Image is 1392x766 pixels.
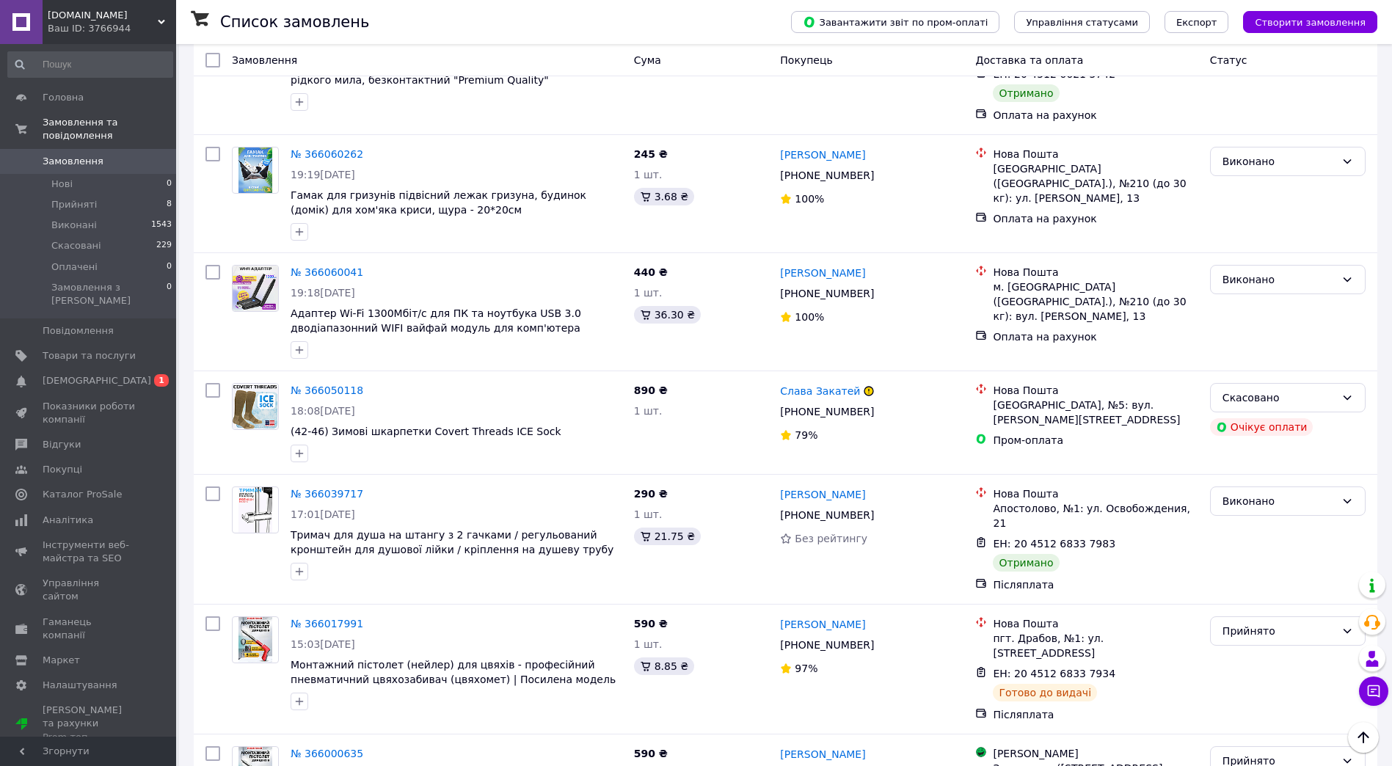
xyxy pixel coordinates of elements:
[238,487,272,533] img: Фото товару
[795,533,867,544] span: Без рейтингу
[43,539,136,565] span: Інструменти веб-майстра та SEO
[43,654,80,667] span: Маркет
[634,638,663,650] span: 1 шт.
[220,13,369,31] h1: Список замовлень
[43,374,151,387] span: [DEMOGRAPHIC_DATA]
[634,528,701,545] div: 21.75 ₴
[43,116,176,142] span: Замовлення та повідомлення
[795,311,824,323] span: 100%
[780,54,832,66] span: Покупець
[43,349,136,362] span: Товари та послуги
[634,508,663,520] span: 1 шт.
[291,659,616,685] a: Монтажний пістолет (нейлер) для цвяхів - професійний пневматичний цвяхозабивач (цвяхомет) | Посил...
[291,529,613,570] a: Тримач для душа на штангу з 2 гачками / регульований кронштейн для душової лійки / кріплення на д...
[51,198,97,211] span: Прийняті
[43,324,114,338] span: Повідомлення
[1210,54,1247,66] span: Статус
[167,281,172,307] span: 0
[993,554,1059,572] div: Отримано
[1222,153,1335,169] div: Виконано
[291,748,363,759] a: № 366000635
[993,577,1198,592] div: Післяплата
[634,148,668,160] span: 245 ₴
[634,188,694,205] div: 3.68 ₴
[43,400,136,426] span: Показники роботи компанії
[1165,11,1229,33] button: Експорт
[634,306,701,324] div: 36.30 ₴
[43,577,136,603] span: Управління сайтом
[634,488,668,500] span: 290 ₴
[795,429,817,441] span: 79%
[634,384,668,396] span: 890 ₴
[993,398,1198,427] div: [GEOGRAPHIC_DATA], №5: вул. [PERSON_NAME][STREET_ADDRESS]
[634,618,668,630] span: 590 ₴
[634,287,663,299] span: 1 шт.
[777,635,877,655] div: [PHONE_NUMBER]
[634,748,668,759] span: 590 ₴
[43,616,136,642] span: Гаманець компанії
[43,514,93,527] span: Аналітика
[51,178,73,191] span: Нові
[291,266,363,278] a: № 366060041
[43,488,122,501] span: Каталог ProSale
[43,438,81,451] span: Відгуки
[993,84,1059,102] div: Отримано
[634,405,663,417] span: 1 шт.
[780,617,865,632] a: [PERSON_NAME]
[151,219,172,232] span: 1543
[993,707,1198,722] div: Післяплата
[993,108,1198,123] div: Оплата на рахунок
[232,616,279,663] a: Фото товару
[1222,390,1335,406] div: Скасовано
[791,11,999,33] button: Завантажити звіт по пром-оплаті
[291,287,355,299] span: 19:18[DATE]
[993,433,1198,448] div: Пром-оплата
[634,266,668,278] span: 440 ₴
[634,169,663,180] span: 1 шт.
[993,211,1198,226] div: Оплата на рахунок
[232,54,297,66] span: Замовлення
[777,505,877,525] div: [PHONE_NUMBER]
[43,91,84,104] span: Головна
[780,266,865,280] a: [PERSON_NAME]
[291,148,363,160] a: № 366060262
[803,15,988,29] span: Завантажити звіт по пром-оплаті
[43,463,82,476] span: Покупці
[993,329,1198,344] div: Оплата на рахунок
[291,307,581,349] span: Адаптер Wi-Fi 1300Мбіт/с для ПК та ноутбука USB 3.0 дводіапазонний WIFI вайфай модуль для комп'ют...
[43,731,136,744] div: Prom топ
[233,266,278,311] img: Фото товару
[993,147,1198,161] div: Нова Пошта
[291,189,586,216] span: Гамак для гризунів підвісний лежак гризуна, будинок (домік) для хом'яка криси, щура - 20*20см
[993,161,1198,205] div: [GEOGRAPHIC_DATA] ([GEOGRAPHIC_DATA].), №210 (до 30 кг): ул. [PERSON_NAME], 13
[51,260,98,274] span: Оплачені
[291,426,561,437] a: (42-46) Зимові шкарпетки Covert Threads ICE Sock
[43,155,103,168] span: Замовлення
[1359,676,1388,706] button: Чат з покупцем
[780,487,865,502] a: [PERSON_NAME]
[291,508,355,520] span: 17:01[DATE]
[1228,15,1377,27] a: Створити замовлення
[777,165,877,186] div: [PHONE_NUMBER]
[238,617,273,663] img: Фото товару
[291,405,355,417] span: 18:08[DATE]
[1222,623,1335,639] div: Прийнято
[1176,17,1217,28] span: Експорт
[1026,17,1138,28] span: Управління статусами
[291,169,355,180] span: 19:19[DATE]
[291,488,363,500] a: № 366039717
[167,260,172,274] span: 0
[777,283,877,304] div: [PHONE_NUMBER]
[291,638,355,650] span: 15:03[DATE]
[48,9,158,22] span: Freebe.shop
[780,747,865,762] a: [PERSON_NAME]
[1210,418,1313,436] div: Очікує оплати
[993,501,1198,530] div: Апостолово, №1: ул. Освобождения, 21
[993,486,1198,501] div: Нова Пошта
[780,384,860,398] a: Слава Закатей
[993,746,1198,761] div: [PERSON_NAME]
[993,668,1115,679] span: ЕН: 20 4512 6833 7934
